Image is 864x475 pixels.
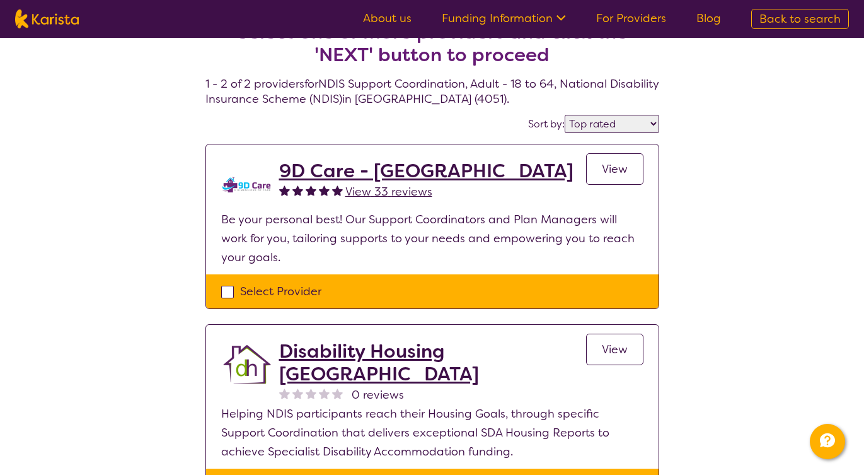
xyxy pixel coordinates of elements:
img: fullstar [292,185,303,196]
p: Be your personal best! Our Support Coordinators and Plan Managers will work for you, tailoring su... [221,210,643,267]
span: 0 reviews [352,385,404,404]
span: View [602,161,628,177]
span: View [602,342,628,357]
h2: Select one or more providers and click the 'NEXT' button to proceed [221,21,644,66]
img: fullstar [319,185,330,196]
img: nonereviewstar [306,388,316,399]
img: jqzdrgaox9qen2aah4wi.png [221,340,272,390]
img: nonereviewstar [332,388,343,399]
a: View 33 reviews [345,182,432,201]
img: nonereviewstar [292,388,303,399]
a: View [586,153,643,185]
a: Funding Information [442,11,566,26]
a: View [586,334,643,365]
img: nonereviewstar [319,388,330,399]
img: fullstar [332,185,343,196]
span: Back to search [759,11,841,26]
a: For Providers [596,11,666,26]
img: udoxtvw1zwmha9q2qzsy.png [221,160,272,210]
img: nonereviewstar [279,388,290,399]
img: fullstar [306,185,316,196]
p: Helping NDIS participants reach their Housing Goals, through specific Support Coordination that d... [221,404,643,461]
label: Sort by: [528,117,565,131]
a: Back to search [751,9,849,29]
a: 9D Care - [GEOGRAPHIC_DATA] [279,160,573,182]
span: View 33 reviews [345,184,432,199]
a: Blog [696,11,721,26]
a: Disability Housing [GEOGRAPHIC_DATA] [279,340,586,385]
img: Karista logo [15,9,79,28]
a: About us [363,11,412,26]
img: fullstar [279,185,290,196]
button: Channel Menu [810,424,845,459]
